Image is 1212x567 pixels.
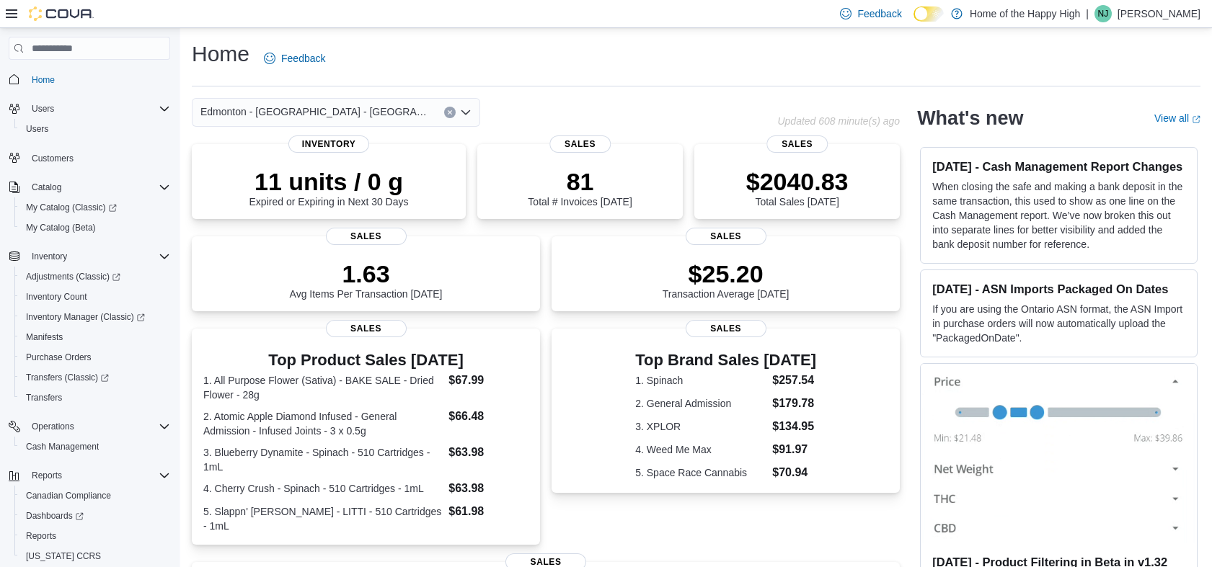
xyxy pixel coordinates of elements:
dd: $70.94 [772,464,816,481]
button: Operations [26,418,80,435]
span: Manifests [26,331,63,343]
button: Customers [3,148,176,169]
button: Inventory [3,246,176,267]
span: Cash Management [26,441,99,452]
span: My Catalog (Beta) [20,219,170,236]
span: Canadian Compliance [20,487,170,504]
input: Dark Mode [914,6,944,22]
button: Home [3,68,176,89]
a: Purchase Orders [20,349,97,366]
span: Adjustments (Classic) [26,271,120,282]
span: My Catalog (Classic) [26,202,117,213]
span: Sales [766,135,828,153]
button: My Catalog (Beta) [14,218,176,238]
button: Purchase Orders [14,347,176,367]
img: Cova [29,6,94,21]
a: Transfers (Classic) [14,367,176,388]
p: Updated 608 minute(s) ago [777,115,900,127]
span: Reports [26,530,56,542]
a: Inventory Manager (Classic) [14,307,176,327]
h3: [DATE] - ASN Imports Packaged On Dates [932,282,1185,296]
span: Home [26,70,170,88]
dd: $91.97 [772,441,816,458]
span: Sales [326,228,407,245]
p: | [1086,5,1089,22]
h3: Top Product Sales [DATE] [203,352,528,369]
span: Transfers [26,392,62,403]
span: Inventory Count [26,291,87,303]
span: Sales [686,228,766,245]
span: Sales [686,320,766,337]
span: Adjustments (Classic) [20,268,170,285]
button: Inventory Count [14,287,176,307]
button: Users [3,99,176,119]
div: Avg Items Per Transaction [DATE] [290,259,443,300]
dt: 3. XPLOR [635,419,766,434]
a: Reports [20,527,62,545]
span: Inventory [26,248,170,265]
span: Washington CCRS [20,548,170,565]
a: My Catalog (Classic) [20,199,123,216]
svg: External link [1192,115,1200,124]
button: Manifests [14,327,176,347]
span: Purchase Orders [26,352,92,363]
p: [PERSON_NAME] [1118,5,1200,22]
a: Adjustments (Classic) [14,267,176,287]
p: 81 [528,167,632,196]
button: Users [14,119,176,139]
span: Sales [326,320,407,337]
div: Expired or Expiring in Next 30 Days [249,167,409,207]
p: $2040.83 [746,167,849,196]
h1: Home [192,40,249,68]
p: 11 units / 0 g [249,167,409,196]
button: [US_STATE] CCRS [14,546,176,566]
span: Reports [20,527,170,545]
a: Inventory Count [20,288,93,305]
span: My Catalog (Classic) [20,199,170,216]
dt: 5. Slappn' [PERSON_NAME] - LITTI - 510 Cartridges - 1mL [203,504,443,533]
a: Customers [26,150,79,167]
p: 1.63 [290,259,443,288]
button: Reports [26,467,68,484]
span: Edmonton - [GEOGRAPHIC_DATA] - [GEOGRAPHIC_DATA] [200,103,430,120]
button: Inventory [26,248,73,265]
span: Customers [26,149,170,167]
span: Manifests [20,329,170,346]
dd: $63.98 [448,480,528,497]
span: Inventory Count [20,288,170,305]
a: Transfers [20,389,68,406]
span: Inventory Manager (Classic) [26,311,145,323]
nav: Complex example [9,63,170,567]
a: Home [26,71,61,89]
a: My Catalog (Beta) [20,219,102,236]
span: Transfers [20,389,170,406]
dd: $179.78 [772,395,816,412]
a: Canadian Compliance [20,487,117,504]
span: Reports [32,470,62,481]
span: Catalog [32,182,61,193]
div: Total Sales [DATE] [746,167,849,207]
dt: 2. General Admission [635,396,766,411]
span: Users [26,123,48,135]
a: My Catalog (Classic) [14,197,176,218]
dd: $134.95 [772,418,816,435]
span: Canadian Compliance [26,490,111,501]
span: Feedback [281,51,325,66]
span: Feedback [857,6,901,21]
a: Inventory Manager (Classic) [20,308,151,326]
button: Catalog [26,179,67,196]
button: Cash Management [14,437,176,457]
button: Reports [14,526,176,546]
span: Sales [549,135,611,153]
dt: 2. Atomic Apple Diamond Infused - General Admission - Infused Joints - 3 x 0.5g [203,409,443,438]
span: Customers [32,153,74,164]
div: Transaction Average [DATE] [663,259,789,300]
span: Home [32,74,55,86]
dt: 1. All Purpose Flower (Sativa) - BAKE SALE - Dried Flower - 28g [203,373,443,402]
a: Feedback [258,44,331,73]
span: Transfers (Classic) [26,372,109,383]
span: Users [32,103,54,115]
h2: What's new [917,107,1023,130]
dd: $66.48 [448,408,528,425]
